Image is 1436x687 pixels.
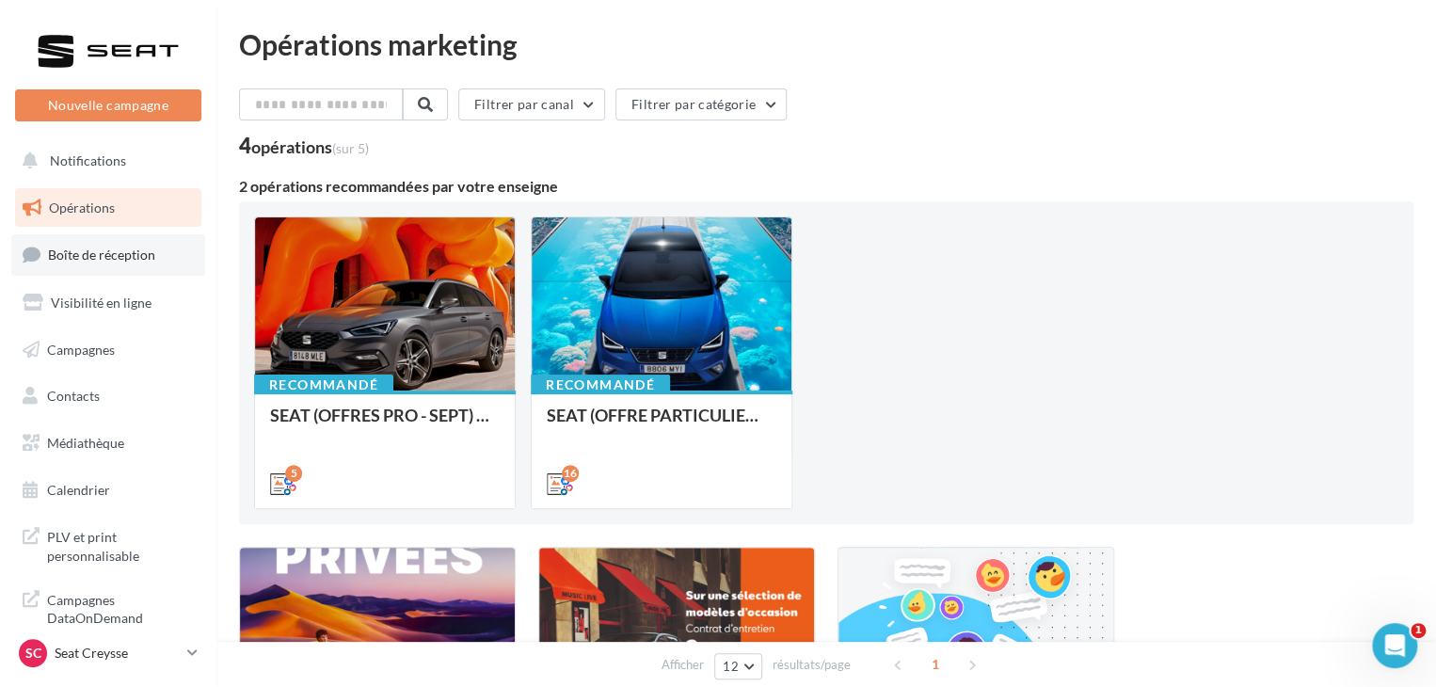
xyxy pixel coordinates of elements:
[51,295,152,311] span: Visibilité en ligne
[285,465,302,482] div: 5
[49,200,115,216] span: Opérations
[47,388,100,404] span: Contacts
[254,375,393,395] div: Recommandé
[47,587,194,628] span: Campagnes DataOnDemand
[48,247,155,263] span: Boîte de réception
[47,341,115,357] span: Campagnes
[15,89,201,121] button: Nouvelle campagne
[11,283,205,323] a: Visibilité en ligne
[615,88,787,120] button: Filtrer par catégorie
[11,234,205,275] a: Boîte de réception
[239,30,1413,58] div: Opérations marketing
[11,580,205,635] a: Campagnes DataOnDemand
[25,644,41,663] span: SC
[251,138,369,155] div: opérations
[47,435,124,451] span: Médiathèque
[11,517,205,572] a: PLV et print personnalisable
[11,330,205,370] a: Campagnes
[332,140,369,156] span: (sur 5)
[531,375,670,395] div: Recommandé
[458,88,605,120] button: Filtrer par canal
[773,656,851,674] span: résultats/page
[11,141,198,181] button: Notifications
[239,136,369,156] div: 4
[662,656,704,674] span: Afficher
[920,649,950,679] span: 1
[11,471,205,510] a: Calendrier
[11,376,205,416] a: Contacts
[55,644,180,663] p: Seat Creysse
[11,423,205,463] a: Médiathèque
[15,635,201,671] a: SC Seat Creysse
[47,524,194,565] span: PLV et print personnalisable
[50,152,126,168] span: Notifications
[11,188,205,228] a: Opérations
[239,179,1413,194] div: 2 opérations recommandées par votre enseigne
[47,482,110,498] span: Calendrier
[562,465,579,482] div: 16
[1372,623,1417,668] iframe: Intercom live chat
[270,406,500,443] div: SEAT (OFFRES PRO - SEPT) - SOCIAL MEDIA
[547,406,776,443] div: SEAT (OFFRE PARTICULIER - SEPT) - SOCIAL MEDIA
[714,653,762,679] button: 12
[723,659,739,674] span: 12
[1411,623,1426,638] span: 1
